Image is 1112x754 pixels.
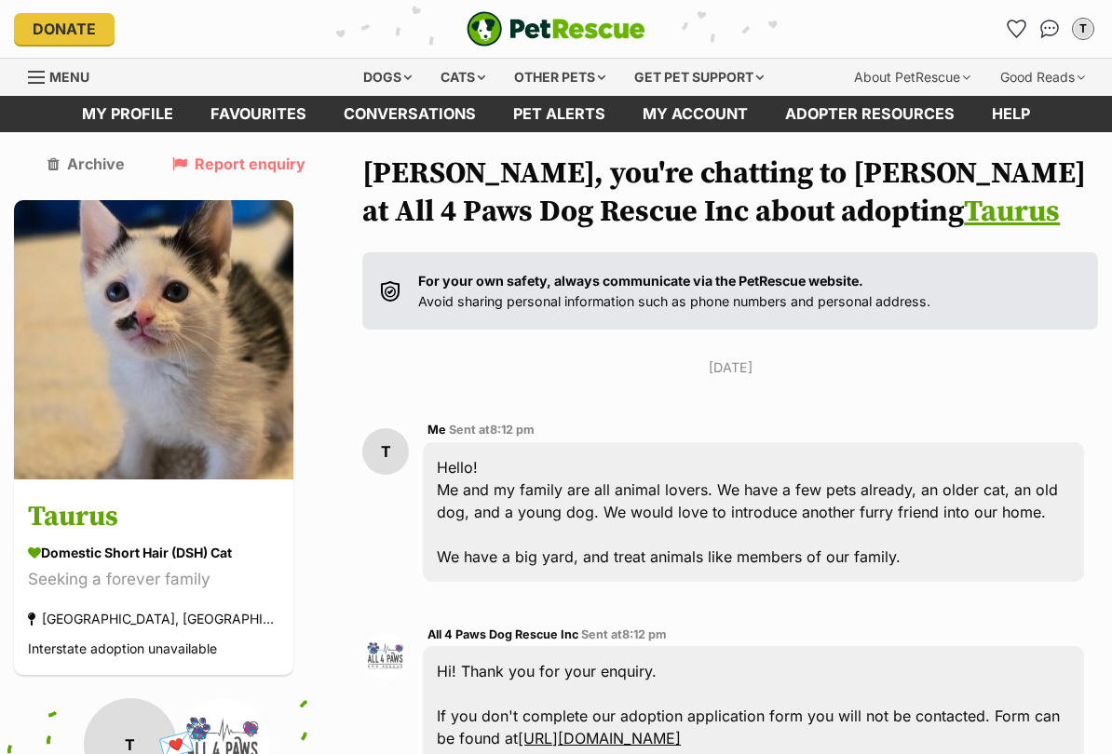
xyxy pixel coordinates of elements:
[423,442,1084,582] div: Hello! Me and my family are all animal lovers. We have a few pets already, an older cat, an old d...
[467,11,645,47] a: PetRescue
[1068,14,1098,44] button: My account
[362,633,409,680] img: All 4 Paws Dog Rescue Inc profile pic
[973,96,1049,132] a: Help
[28,496,279,538] h3: Taurus
[1035,14,1065,44] a: Conversations
[1074,20,1092,38] div: T
[418,273,863,289] strong: For your own safety, always communicate via the PetRescue website.
[1040,20,1060,38] img: chat-41dd97257d64d25036548639549fe6c8038ab92f7586957e7f3b1b290dea8141.svg
[581,627,667,641] span: Sent at
[350,59,425,96] div: Dogs
[28,543,279,562] div: Domestic Short Hair (DSH) Cat
[766,96,973,132] a: Adopter resources
[14,200,293,479] img: Taurus
[172,155,305,172] a: Report enquiry
[14,13,115,45] a: Donate
[28,567,279,592] div: Seeking a forever family
[449,423,535,437] span: Sent at
[467,11,645,47] img: logo-e224e6f780fb5917bec1dbf3a21bbac754714ae5b6737aabdf751b685950b380.svg
[28,606,279,631] div: [GEOGRAPHIC_DATA], [GEOGRAPHIC_DATA]
[987,59,1098,96] div: Good Reads
[624,96,766,132] a: My account
[362,155,1098,233] h1: [PERSON_NAME], you're chatting to [PERSON_NAME] at All 4 Paws Dog Rescue Inc about adopting
[325,96,495,132] a: conversations
[427,423,446,437] span: Me
[192,96,325,132] a: Favourites
[427,59,498,96] div: Cats
[490,423,535,437] span: 8:12 pm
[964,194,1060,231] a: Taurus
[362,357,1098,377] p: [DATE]
[28,640,217,656] span: Interstate adoption unavailable
[1001,14,1031,44] a: Favourites
[495,96,624,132] a: Pet alerts
[427,627,578,641] span: All 4 Paws Dog Rescue Inc
[622,627,667,641] span: 8:12 pm
[362,428,409,475] div: T
[518,729,681,747] a: [URL][DOMAIN_NAME]
[501,59,618,96] div: Other pets
[14,482,293,675] a: Taurus Domestic Short Hair (DSH) Cat Seeking a forever family [GEOGRAPHIC_DATA], [GEOGRAPHIC_DATA...
[28,59,102,92] a: Menu
[47,155,125,172] a: Archive
[1001,14,1098,44] ul: Account quick links
[841,59,983,96] div: About PetRescue
[621,59,777,96] div: Get pet support
[418,271,930,311] p: Avoid sharing personal information such as phone numbers and personal address.
[49,69,89,85] span: Menu
[63,96,192,132] a: My profile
